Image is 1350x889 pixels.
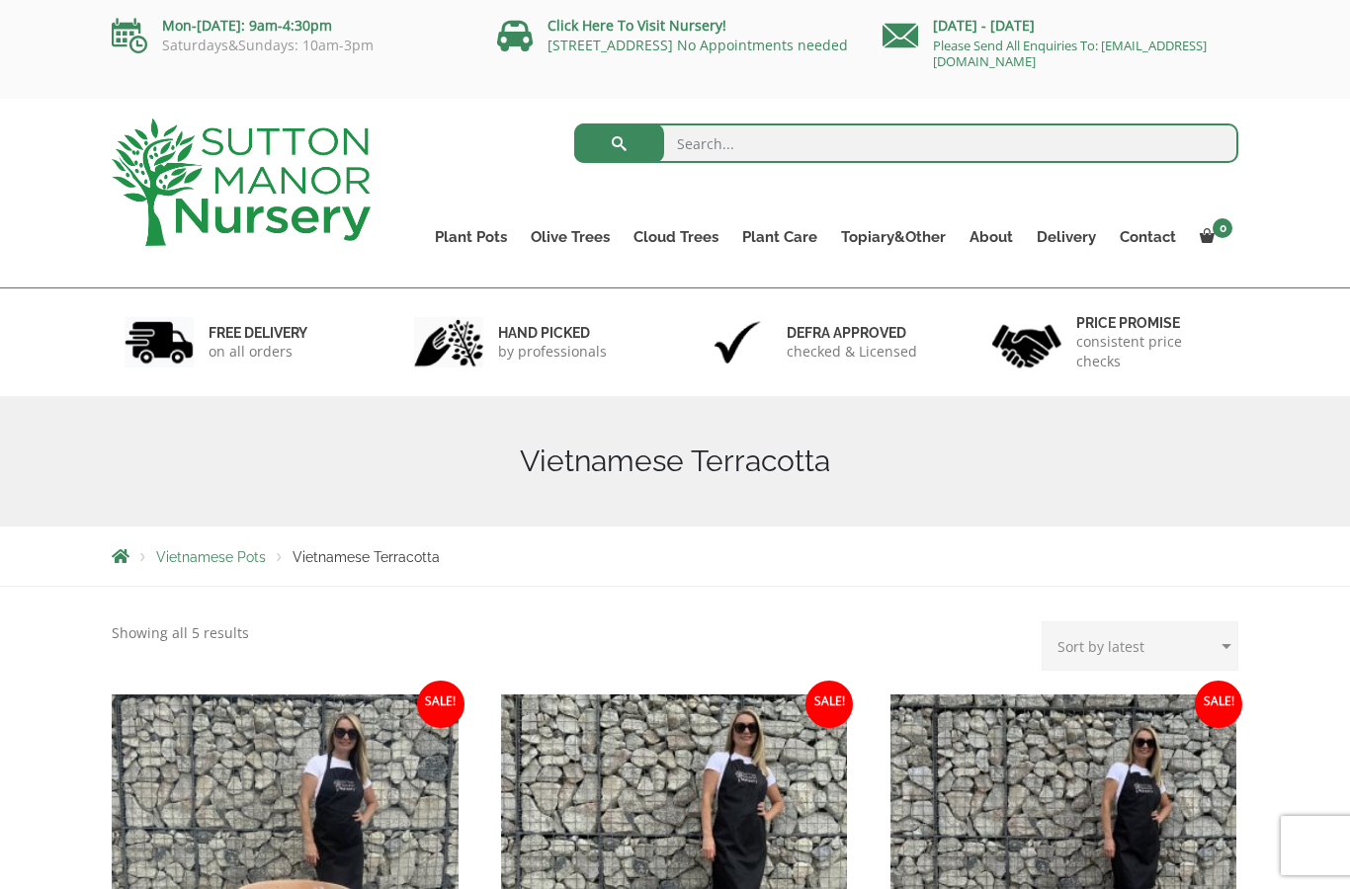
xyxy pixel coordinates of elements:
[112,14,467,38] p: Mon-[DATE]: 9am-4:30pm
[417,681,464,728] span: Sale!
[703,317,772,367] img: 3.jpg
[423,223,519,251] a: Plant Pots
[112,621,249,645] p: Showing all 5 results
[498,342,607,362] p: by professionals
[1108,223,1188,251] a: Contact
[1076,332,1226,371] p: consistent price checks
[414,317,483,367] img: 2.jpg
[112,119,371,246] img: logo
[933,37,1207,70] a: Please Send All Enquiries To: [EMAIL_ADDRESS][DOMAIN_NAME]
[548,36,848,54] a: [STREET_ADDRESS] No Appointments needed
[1213,218,1232,238] span: 0
[112,444,1238,479] h1: Vietnamese Terracotta
[829,223,958,251] a: Topiary&Other
[1042,621,1238,671] select: Shop order
[1025,223,1108,251] a: Delivery
[574,123,1239,163] input: Search...
[730,223,829,251] a: Plant Care
[293,549,440,565] span: Vietnamese Terracotta
[992,312,1061,372] img: 4.jpg
[519,223,622,251] a: Olive Trees
[958,223,1025,251] a: About
[883,14,1238,38] p: [DATE] - [DATE]
[1195,681,1242,728] span: Sale!
[156,549,266,565] a: Vietnamese Pots
[209,342,307,362] p: on all orders
[1188,223,1238,251] a: 0
[112,38,467,53] p: Saturdays&Sundays: 10am-3pm
[548,16,726,35] a: Click Here To Visit Nursery!
[125,317,194,367] img: 1.jpg
[787,324,917,342] h6: Defra approved
[805,681,853,728] span: Sale!
[209,324,307,342] h6: FREE DELIVERY
[622,223,730,251] a: Cloud Trees
[787,342,917,362] p: checked & Licensed
[1076,314,1226,332] h6: Price promise
[112,548,1238,564] nav: Breadcrumbs
[498,324,607,342] h6: hand picked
